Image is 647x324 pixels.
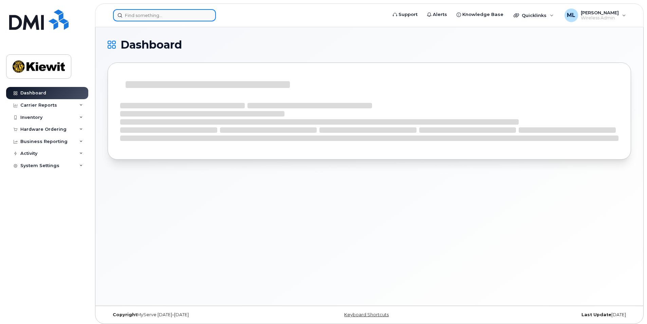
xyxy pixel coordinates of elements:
span: Dashboard [121,40,182,50]
a: Keyboard Shortcuts [344,312,389,317]
strong: Copyright [113,312,137,317]
strong: Last Update [581,312,611,317]
div: MyServe [DATE]–[DATE] [108,312,282,318]
div: [DATE] [457,312,631,318]
iframe: Messenger Launcher [617,294,642,319]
